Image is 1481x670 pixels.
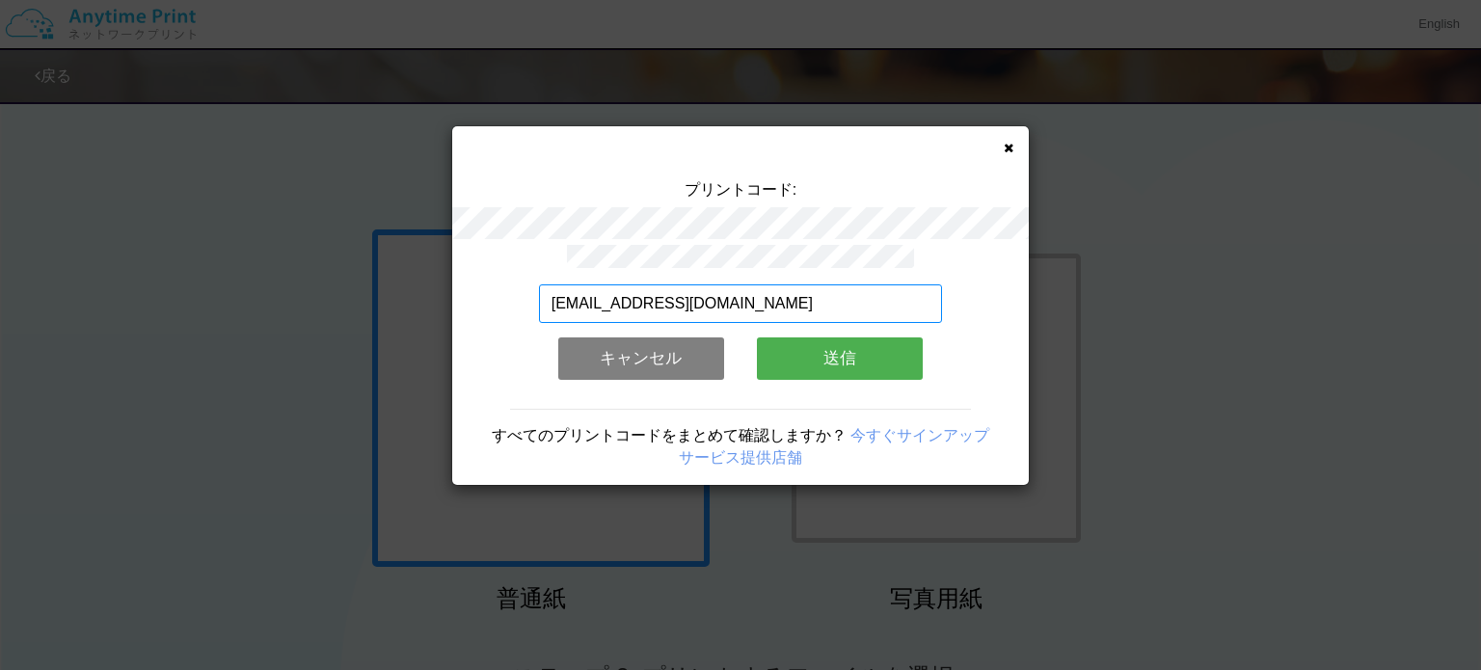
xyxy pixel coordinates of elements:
[850,427,989,443] a: 今すぐサインアップ
[757,337,923,380] button: 送信
[679,449,802,466] a: サービス提供店舗
[558,337,724,380] button: キャンセル
[539,284,943,323] input: メールアドレス
[492,427,847,443] span: すべてのプリントコードをまとめて確認しますか？
[685,181,796,198] span: プリントコード:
